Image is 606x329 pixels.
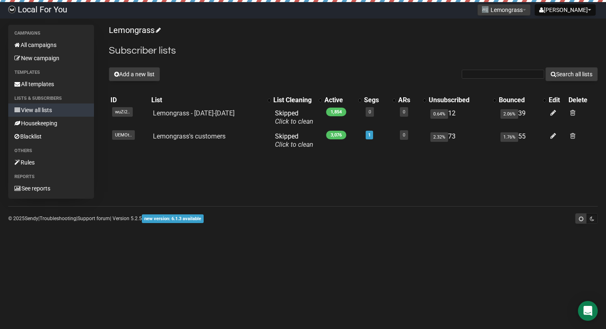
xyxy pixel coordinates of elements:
a: View all lists [8,103,94,117]
td: 55 [497,129,547,152]
span: new version: 6.1.3 available [142,214,204,223]
a: Rules [8,156,94,169]
span: 2.32% [430,132,448,142]
a: 0 [369,109,371,115]
span: Skipped [275,109,313,125]
div: ARs [398,96,418,104]
button: Search all lists [545,67,598,81]
th: Segs: No sort applied, activate to apply an ascending sort [362,94,397,106]
th: Unsubscribed: No sort applied, activate to apply an ascending sort [427,94,497,106]
a: Troubleshooting [40,216,76,221]
a: Support forum [78,216,110,221]
a: See reports [8,182,94,195]
th: Active: No sort applied, activate to apply an ascending sort [323,94,362,106]
span: UEMOt.. [112,130,135,140]
span: 0.64% [430,109,448,119]
span: 1.76% [500,132,518,142]
th: List: No sort applied, activate to apply an ascending sort [150,94,272,106]
th: ID: No sort applied, sorting is disabled [109,94,149,106]
a: 1 [368,132,371,138]
button: Lemongrass [477,4,531,16]
button: [PERSON_NAME] [535,4,596,16]
span: 2.06% [500,109,518,119]
div: Bounced [499,96,539,104]
a: Click to clean [275,141,313,148]
li: Others [8,146,94,156]
a: New campaign [8,52,94,65]
a: Sendy [25,216,38,221]
div: Delete [568,96,596,104]
div: Open Intercom Messenger [578,301,598,321]
div: Active [324,96,354,104]
p: © 2025 | | | Version 5.2.5 [8,214,204,223]
a: All campaigns [8,38,94,52]
button: Add a new list [109,67,160,81]
th: Delete: No sort applied, sorting is disabled [567,94,598,106]
td: 73 [427,129,497,152]
a: 0 [403,109,405,115]
h2: Subscriber lists [109,43,598,58]
a: All templates [8,78,94,91]
th: List Cleaning: No sort applied, activate to apply an ascending sort [272,94,323,106]
img: d61d2441668da63f2d83084b75c85b29 [8,6,16,13]
span: 3,076 [326,131,346,139]
div: List Cleaning [273,96,315,104]
li: Campaigns [8,28,94,38]
td: 12 [427,106,497,129]
span: Skipped [275,132,313,148]
th: ARs: No sort applied, activate to apply an ascending sort [397,94,427,106]
div: Segs [364,96,388,104]
th: Edit: No sort applied, sorting is disabled [547,94,567,106]
li: Reports [8,172,94,182]
div: Edit [549,96,566,104]
img: 232.png [482,6,489,13]
a: Click to clean [275,117,313,125]
th: Bounced: No sort applied, activate to apply an ascending sort [497,94,547,106]
a: Lemongrass - [DATE]-[DATE] [153,109,235,117]
div: Unsubscribed [429,96,489,104]
li: Lists & subscribers [8,94,94,103]
a: new version: 6.1.3 available [142,216,204,221]
div: ID [110,96,148,104]
div: List [151,96,264,104]
a: Housekeeping [8,117,94,130]
li: Templates [8,68,94,78]
span: 1,854 [326,108,346,116]
a: Blacklist [8,130,94,143]
td: 39 [497,106,547,129]
span: wuZi2.. [112,107,133,117]
a: 0 [403,132,405,138]
a: Lemongrass [109,25,160,35]
a: Lemongrass's customers [153,132,225,140]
